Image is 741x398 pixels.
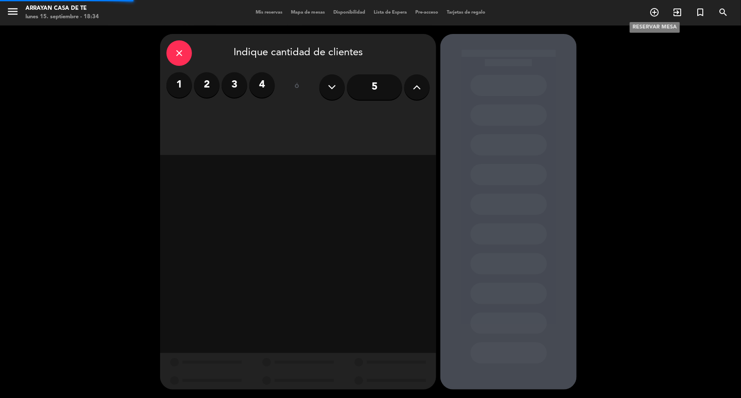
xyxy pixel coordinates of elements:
[249,72,275,98] label: 4
[649,7,659,17] i: add_circle_outline
[222,72,247,98] label: 3
[672,7,682,17] i: exit_to_app
[174,48,184,58] i: close
[25,4,99,13] div: Arrayan Casa de Te
[251,10,287,15] span: Mis reservas
[6,5,19,21] button: menu
[6,5,19,18] i: menu
[411,10,442,15] span: Pre-acceso
[283,72,311,102] div: ó
[166,72,192,98] label: 1
[630,22,680,33] div: RESERVAR MESA
[194,72,220,98] label: 2
[442,10,490,15] span: Tarjetas de regalo
[369,10,411,15] span: Lista de Espera
[329,10,369,15] span: Disponibilidad
[287,10,329,15] span: Mapa de mesas
[695,7,705,17] i: turned_in_not
[25,13,99,21] div: lunes 15. septiembre - 18:34
[166,40,430,66] div: Indique cantidad de clientes
[718,7,728,17] i: search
